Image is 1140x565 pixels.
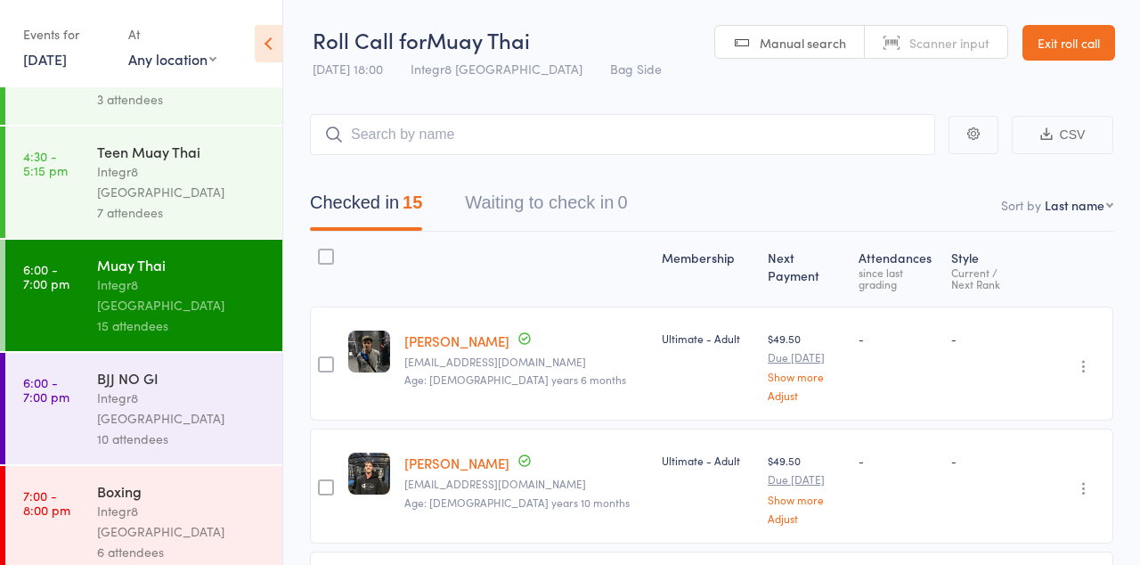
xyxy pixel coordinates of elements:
span: Bag Side [610,60,662,78]
div: Any location [128,49,216,69]
span: Age: [DEMOGRAPHIC_DATA] years 6 months [404,372,626,387]
div: Membership [655,240,761,299]
span: Manual search [760,34,846,52]
a: [DATE] [23,49,67,69]
div: Integr8 [GEOGRAPHIC_DATA] [97,501,267,542]
div: Last name [1045,196,1104,214]
div: Current / Next Rank [951,266,1041,290]
span: Muay Thai [427,25,530,54]
div: Next Payment [761,240,851,299]
img: image1745826218.png [348,331,390,373]
div: Atten­dances [851,240,944,299]
div: Integr8 [GEOGRAPHIC_DATA] [97,161,267,202]
span: Scanner input [909,34,989,52]
div: - [859,453,937,468]
a: 6:00 -7:00 pmMuay ThaiIntegr8 [GEOGRAPHIC_DATA]15 attendees [5,240,282,351]
a: 4:30 -5:15 pmTeen Muay ThaiIntegr8 [GEOGRAPHIC_DATA]7 attendees [5,127,282,238]
div: Events for [23,20,110,49]
span: Age: [DEMOGRAPHIC_DATA] years 10 months [404,495,630,510]
a: [PERSON_NAME] [404,454,509,472]
div: - [951,453,1041,468]
a: Show more [768,494,844,505]
div: Ultimate - Adult [662,453,753,468]
small: Due [DATE] [768,351,844,364]
a: Exit roll call [1022,25,1115,61]
div: Integr8 [GEOGRAPHIC_DATA] [97,274,267,315]
div: At [128,20,216,49]
time: 6:00 - 7:00 pm [23,262,69,291]
div: Muay Thai [97,255,267,274]
div: Boxing [97,481,267,501]
div: 7 attendees [97,202,267,223]
small: Due [DATE] [768,473,844,486]
div: - [951,331,1041,346]
a: [PERSON_NAME] [404,332,509,350]
div: 0 [617,192,627,212]
span: [DATE] 18:00 [313,60,383,78]
small: agia81@hotmail.com [404,356,647,368]
div: 15 attendees [97,315,267,336]
a: Show more [768,371,844,382]
div: $49.50 [768,453,844,523]
a: Adjust [768,512,844,524]
time: 7:00 - 8:00 pm [23,488,70,517]
div: 10 attendees [97,429,267,449]
div: Ultimate - Adult [662,331,753,346]
div: Style [944,240,1048,299]
a: Adjust [768,389,844,401]
div: Integr8 [GEOGRAPHIC_DATA] [97,388,267,429]
time: 4:30 - 5:15 pm [23,149,68,177]
span: Roll Call for [313,25,427,54]
div: 15 [403,192,422,212]
a: 6:00 -7:00 pmBJJ NO GIIntegr8 [GEOGRAPHIC_DATA]10 attendees [5,353,282,464]
div: BJJ NO GI [97,368,267,388]
button: Waiting to check in0 [465,184,627,231]
img: image1745912218.png [348,453,390,495]
div: - [859,331,937,346]
input: Search by name [310,114,935,155]
div: since last grading [859,266,937,290]
div: 3 attendees [97,89,267,110]
div: Teen Muay Thai [97,142,267,161]
button: CSV [1012,116,1113,154]
div: 6 attendees [97,542,267,562]
small: akoind@outlook.com [404,478,647,490]
div: $49.50 [768,331,844,401]
span: Integr8 [GEOGRAPHIC_DATA] [411,60,582,78]
button: Checked in15 [310,184,422,231]
label: Sort by [1001,196,1041,214]
time: 6:00 - 7:00 pm [23,375,69,404]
